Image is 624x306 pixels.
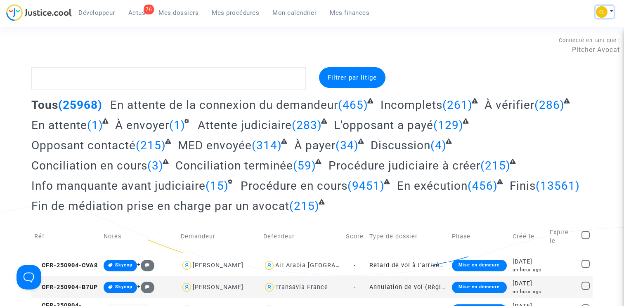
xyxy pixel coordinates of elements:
[6,4,72,21] img: jc-logo.svg
[330,9,369,16] span: Mes finances
[178,219,260,254] td: Demandeur
[122,7,152,19] a: 76Actus
[547,219,579,254] td: Expire le
[510,179,536,193] span: Finis
[266,7,323,19] a: Mon calendrier
[137,261,155,268] span: +
[347,179,385,193] span: (9451)
[354,284,356,291] span: -
[110,98,338,112] span: En attente de la connexion du demandeur
[158,9,199,16] span: Mes dossiers
[449,219,509,254] td: Phase
[260,219,343,254] td: Defendeur
[136,139,166,152] span: (215)
[193,284,243,291] div: [PERSON_NAME]
[31,179,206,193] span: Info manquante avant judiciaire
[294,139,336,152] span: À payer
[366,254,449,276] td: Retard de vol à l'arrivée (Règlement CE n°261/2004)
[442,98,473,112] span: (261)
[31,219,101,254] td: Réf.
[485,98,534,112] span: À vérifier
[343,219,366,254] td: Score
[17,265,41,290] iframe: Help Scout Beacon - Open
[292,118,322,132] span: (283)
[480,159,511,172] span: (215)
[193,262,243,269] div: [PERSON_NAME]
[115,118,169,132] span: À envoyer
[115,284,132,290] span: Skycop
[31,199,289,213] span: Fin de médiation prise en charge par un avocat
[263,259,275,271] img: icon-user.svg
[433,118,463,132] span: (129)
[72,7,122,19] a: Développeur
[206,179,229,193] span: (15)
[596,6,607,18] img: f0b917ab549025eb3af43f3c4438ad5d
[371,139,430,152] span: Discussion
[323,7,376,19] a: Mes finances
[354,262,356,269] span: -
[181,281,193,293] img: icon-user.svg
[205,7,266,19] a: Mes procédures
[181,259,193,271] img: icon-user.svg
[468,179,498,193] span: (456)
[397,179,468,193] span: En exécution
[513,257,544,266] div: [DATE]
[334,118,433,132] span: L'opposant a payé
[513,288,544,295] div: an hour ago
[289,199,319,213] span: (215)
[212,9,259,16] span: Mes procédures
[101,219,178,254] td: Notes
[31,159,147,172] span: Conciliation en cours
[293,159,316,172] span: (59)
[328,74,377,81] span: Filtrer par litige
[252,139,282,152] span: (314)
[147,159,163,172] span: (3)
[336,139,359,152] span: (34)
[338,98,368,112] span: (465)
[178,139,252,152] span: MED envoyée
[115,262,132,268] span: Skycop
[58,98,102,112] span: (25968)
[366,219,449,254] td: Type de dossier
[510,219,547,254] td: Créé le
[275,262,371,269] div: Air Arabia [GEOGRAPHIC_DATA]
[137,283,155,290] span: +
[272,9,317,16] span: Mon calendrier
[31,98,58,112] span: Tous
[536,179,580,193] span: (13561)
[329,159,480,172] span: Procédure judiciaire à créer
[275,284,328,291] div: Transavia France
[559,37,620,43] span: Connecté en tant que :
[31,118,87,132] span: En attente
[34,284,98,291] span: CFR-250904-B7UP
[366,276,449,298] td: Annulation de vol (Règlement CE n°261/2004)
[452,282,506,293] div: Mise en demeure
[152,7,205,19] a: Mes dossiers
[513,266,544,273] div: an hour ago
[175,159,293,172] span: Conciliation terminée
[381,98,442,112] span: Incomplets
[263,281,275,293] img: icon-user.svg
[31,139,136,152] span: Opposant contacté
[144,5,154,14] div: 76
[534,98,565,112] span: (286)
[78,9,115,16] span: Développeur
[169,118,185,132] span: (1)
[430,139,447,152] span: (4)
[87,118,103,132] span: (1)
[198,118,292,132] span: Attente judiciaire
[513,279,544,288] div: [DATE]
[452,260,506,271] div: Mise en demeure
[34,262,98,269] span: CFR-250904-CVA8
[128,9,146,16] span: Actus
[241,179,347,193] span: Procédure en cours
